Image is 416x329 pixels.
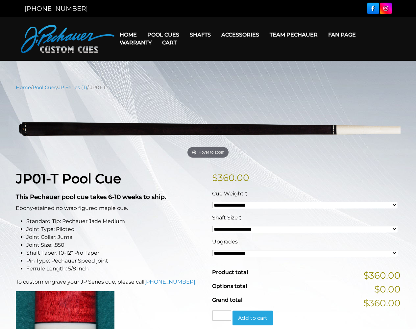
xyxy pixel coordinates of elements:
abbr: required [239,215,241,221]
li: Joint Collar: Juma [26,233,204,241]
a: Pool Cues [142,26,184,43]
strong: JP01-T Pool Cue [16,170,121,187]
a: Hover to zoom [16,96,401,160]
p: Ebony-stained no wrap figured maple cue. [16,204,204,212]
a: Home [114,26,142,43]
a: Warranty [114,34,157,51]
li: Joint Type: Piloted [26,225,204,233]
a: [PHONE_NUMBER] [25,5,88,13]
span: Shaft Size [212,215,238,221]
nav: Breadcrumb [16,84,401,91]
li: Ferrule Length: 5/8 inch [26,265,204,273]
a: Home [16,85,31,90]
img: jp01-T-1.png [16,96,401,160]
a: JP Series (T) [58,85,87,90]
li: Shaft Taper: 10-12” Pro Taper [26,249,204,257]
a: Accessories [216,26,264,43]
abbr: required [245,190,247,197]
a: Fan Page [323,26,361,43]
li: Joint Size: .850 [26,241,204,249]
span: Cue Weight [212,190,244,197]
p: To custom engrave your JP Series cue, please call [16,278,204,286]
span: $ [212,172,218,183]
a: Team Pechauer [264,26,323,43]
span: Product total [212,269,248,275]
li: Pin Type: Pechauer Speed joint [26,257,204,265]
bdi: 360.00 [212,172,249,183]
img: Pechauer Custom Cues [21,25,114,53]
a: Pool Cues [33,85,57,90]
span: Upgrades [212,239,238,245]
a: Shafts [184,26,216,43]
a: [PHONE_NUMBER]. [144,279,196,285]
input: Product quantity [212,311,231,320]
span: Options total [212,283,247,289]
span: $0.00 [374,282,401,296]
strong: This Pechauer pool cue takes 6-10 weeks to ship. [16,193,166,201]
span: $360.00 [363,296,401,310]
button: Add to cart [232,311,273,326]
a: Cart [157,34,182,51]
li: Standard Tip: Pechauer Jade Medium [26,217,204,225]
span: $360.00 [363,268,401,282]
span: Grand total [212,297,242,303]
